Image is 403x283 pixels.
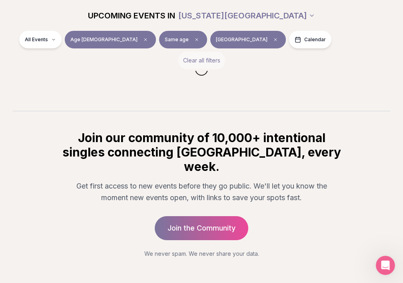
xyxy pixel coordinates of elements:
[70,36,138,42] span: Age [DEMOGRAPHIC_DATA]
[178,51,225,69] button: Clear all filters
[159,30,207,48] button: Same ageClear preference
[65,30,156,48] button: Age [DEMOGRAPHIC_DATA]Clear age
[141,34,150,44] span: Clear age
[67,180,336,204] p: Get first access to new events before they go public. We'll let you know the moment new events op...
[271,34,280,44] span: Clear borough filter
[192,34,201,44] span: Clear preference
[376,256,395,275] iframe: Intercom live chat
[289,30,331,48] button: Calendar
[165,36,189,42] span: Same age
[178,6,315,24] button: [US_STATE][GEOGRAPHIC_DATA]
[19,30,62,48] button: All Events
[210,30,286,48] button: [GEOGRAPHIC_DATA]Clear borough filter
[61,250,342,258] p: We never spam. We never share your data.
[216,36,267,42] span: [GEOGRAPHIC_DATA]
[155,216,248,240] a: Join the Community
[25,36,48,42] span: All Events
[61,130,342,174] h2: Join our community of 10,000+ intentional singles connecting [GEOGRAPHIC_DATA], every week.
[88,10,175,21] span: UPCOMING EVENTS IN
[304,36,326,42] span: Calendar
